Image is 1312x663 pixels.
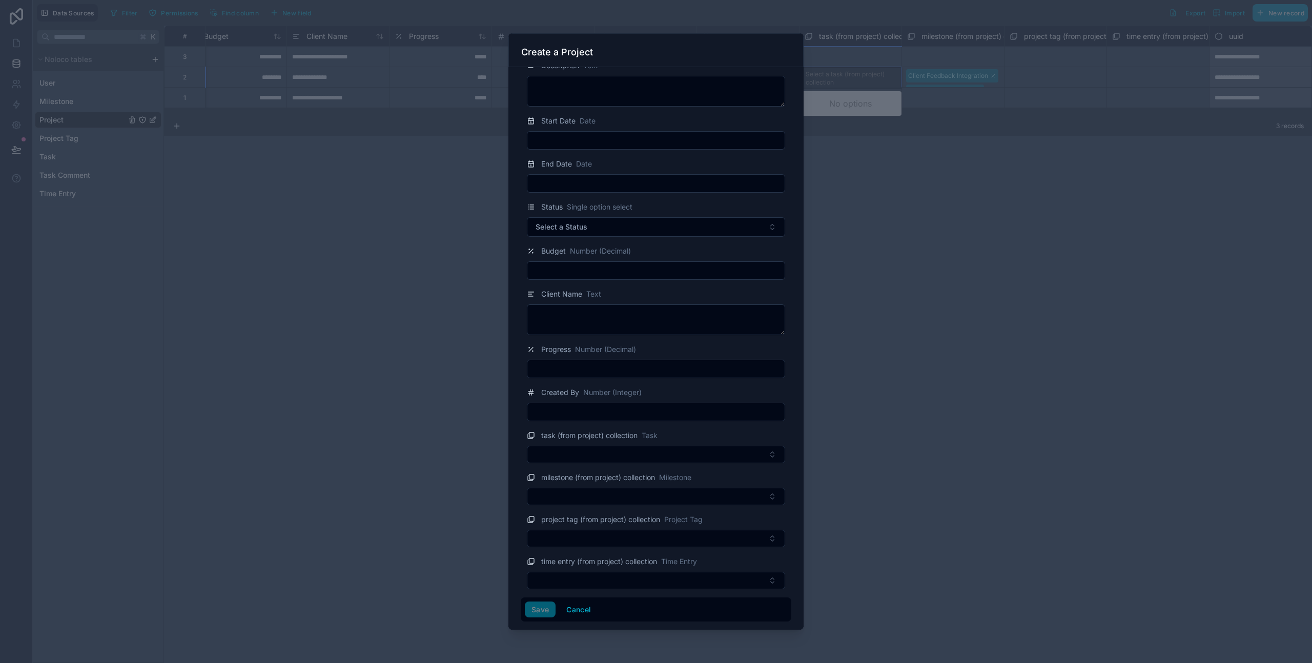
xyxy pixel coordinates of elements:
button: Select Button [527,446,785,463]
button: Select Button [527,530,785,547]
span: Status [541,202,563,212]
span: Text [586,289,601,299]
span: Number (Decimal) [575,344,636,355]
button: Select Button [527,217,785,237]
span: End Date [541,159,572,169]
span: Date [576,159,592,169]
span: Number (Decimal) [570,246,631,256]
h3: Create a Project [521,46,593,58]
span: task (from project) collection [541,430,638,441]
span: Number (Integer) [583,387,642,398]
span: Project Tag [664,514,703,525]
span: Date [580,116,596,126]
span: Task [642,430,658,441]
button: Select Button [527,488,785,505]
span: milestone (from project) collection [541,472,655,483]
span: Single option select [567,202,632,212]
span: time entry (from project) collection [541,556,657,567]
span: Client Name [541,289,582,299]
span: Created By [541,387,579,398]
span: project tag (from project) collection [541,514,660,525]
button: Cancel [560,602,598,618]
button: Select Button [527,572,785,589]
span: Start Date [541,116,576,126]
span: Progress [541,344,571,355]
span: Budget [541,246,566,256]
span: Select a Status [536,222,587,232]
span: Milestone [659,472,691,483]
span: Time Entry [661,556,697,567]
